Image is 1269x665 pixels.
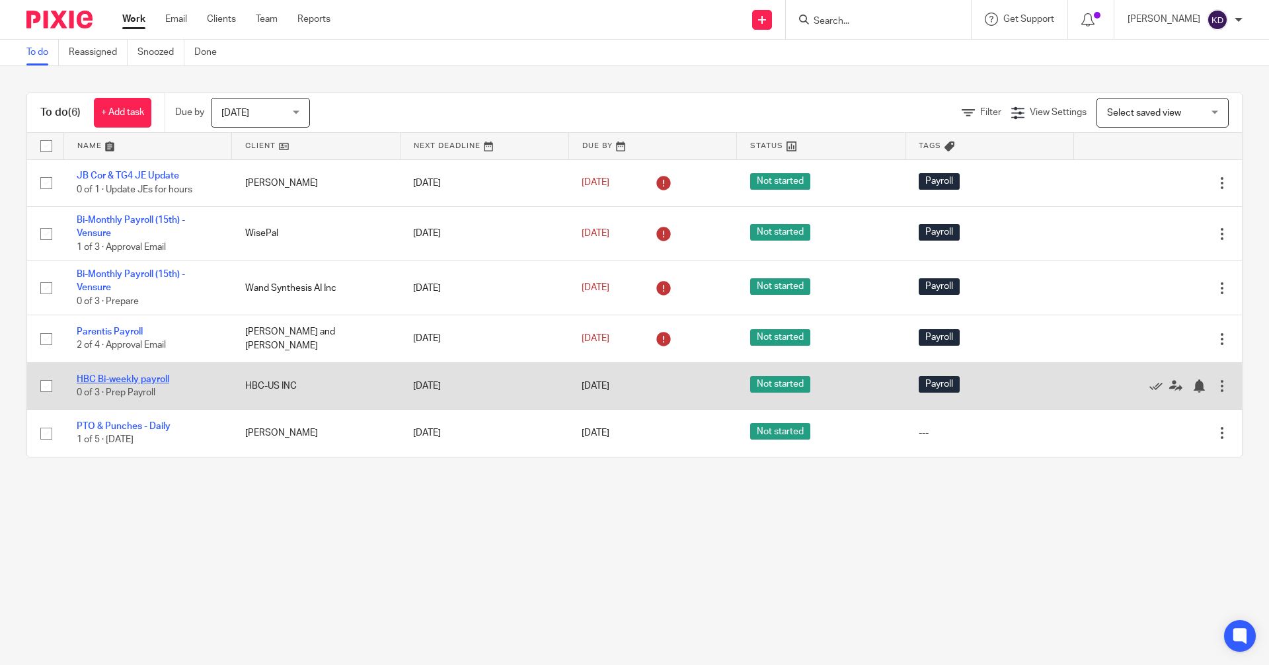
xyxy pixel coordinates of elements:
td: Wand Synthesis AI Inc [232,261,401,315]
span: Tags [919,142,941,149]
td: WisePal [232,206,401,260]
a: PTO & Punches - Daily [77,422,171,431]
p: Due by [175,106,204,119]
a: Reports [297,13,330,26]
input: Search [812,16,931,28]
a: Done [194,40,227,65]
span: 0 of 1 · Update JEs for hours [77,185,192,194]
span: View Settings [1030,108,1087,117]
span: Not started [750,376,810,393]
span: Payroll [919,173,960,190]
span: Payroll [919,224,960,241]
span: Filter [980,108,1001,117]
span: 0 of 3 · Prepare [77,297,139,306]
td: [PERSON_NAME] and [PERSON_NAME] [232,315,401,362]
h1: To do [40,106,81,120]
span: (6) [68,107,81,118]
span: [DATE] [582,178,609,188]
td: [DATE] [400,159,568,206]
p: [PERSON_NAME] [1128,13,1200,26]
a: Email [165,13,187,26]
td: [PERSON_NAME] [232,410,401,457]
div: --- [919,426,1061,440]
span: [DATE] [582,284,609,293]
span: Get Support [1003,15,1054,24]
span: Not started [750,278,810,295]
span: 2 of 4 · Approval Email [77,341,166,350]
a: Snoozed [137,40,184,65]
a: Team [256,13,278,26]
a: Bi-Monthly Payroll (15th) - Vensure [77,270,185,292]
span: Not started [750,173,810,190]
a: Work [122,13,145,26]
a: Reassigned [69,40,128,65]
img: Pixie [26,11,93,28]
span: Not started [750,423,810,440]
span: Not started [750,329,810,346]
td: [PERSON_NAME] [232,159,401,206]
td: [DATE] [400,410,568,457]
td: HBC-US INC [232,362,401,409]
a: To do [26,40,59,65]
span: Payroll [919,376,960,393]
td: [DATE] [400,315,568,362]
td: [DATE] [400,261,568,315]
span: Select saved view [1107,108,1181,118]
span: 0 of 3 · Prep Payroll [77,388,155,397]
a: JB Cor & TG4 JE Update [77,171,179,180]
span: Not started [750,224,810,241]
span: 1 of 5 · [DATE] [77,436,134,445]
span: [DATE] [582,381,609,391]
span: Payroll [919,278,960,295]
span: [DATE] [582,334,609,343]
a: Clients [207,13,236,26]
a: HBC Bi-weekly payroll [77,375,169,384]
a: Bi-Monthly Payroll (15th) - Vensure [77,215,185,238]
img: svg%3E [1207,9,1228,30]
span: [DATE] [582,229,609,238]
a: Parentis Payroll [77,327,143,336]
span: [DATE] [582,428,609,438]
a: Mark as done [1149,379,1169,393]
span: Payroll [919,329,960,346]
span: 1 of 3 · Approval Email [77,243,166,252]
td: [DATE] [400,206,568,260]
a: + Add task [94,98,151,128]
span: [DATE] [221,108,249,118]
td: [DATE] [400,362,568,409]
